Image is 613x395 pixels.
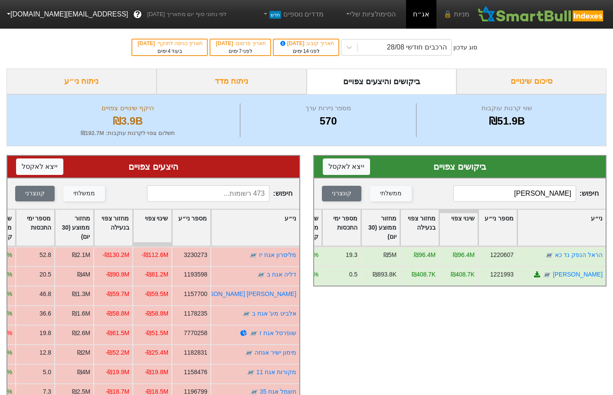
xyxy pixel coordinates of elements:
[39,290,51,299] div: 46.8
[439,210,478,246] div: Toggle SortBy
[77,348,90,357] div: ₪2M
[453,185,599,202] span: חיפוש :
[243,103,414,113] div: מספר ניירות ערך
[73,189,95,198] div: ממשלתי
[72,290,90,299] div: ₪1.3M
[332,189,351,198] div: קונצרני
[259,388,296,395] a: חשמל אגח 35
[72,329,90,338] div: ₪2.6M
[259,329,296,336] a: שופרסל אגח ז
[105,348,129,357] div: -₪52.2M
[453,185,576,202] input: 97 רשומות...
[105,368,129,377] div: -₪19.9M
[384,250,397,260] div: ₪5M
[215,39,266,47] div: תאריך פרסום :
[7,69,157,94] div: ניתוח ני״ע
[303,48,309,54] span: 14
[39,309,51,318] div: 36.6
[157,69,307,94] div: ניתוח מדד
[184,368,207,377] div: 1158476
[39,250,51,260] div: 52.8
[242,309,250,318] img: tase link
[278,39,334,47] div: תאריך קובע :
[105,270,129,279] div: -₪90.9M
[456,69,606,94] div: סיכום שינויים
[346,250,357,260] div: 19.3
[138,40,156,46] span: [DATE]
[419,103,595,113] div: שווי קרנות עוקבות
[361,210,400,246] div: Toggle SortBy
[43,368,51,377] div: 5.0
[370,186,412,201] button: ממשלתי
[184,270,207,279] div: 1193598
[239,48,242,54] span: 7
[307,69,457,94] div: ביקושים והיצעים צפויים
[184,329,207,338] div: 7770258
[144,348,168,357] div: -₪25.4M
[258,6,327,23] a: מדדים נוספיםחדש
[72,309,90,318] div: ₪1.6M
[419,113,595,129] div: ₪51.9B
[77,368,90,377] div: ₪4M
[215,47,266,55] div: לפני ימים
[476,6,606,23] img: SmartBull
[257,270,266,279] img: tase link
[144,309,168,318] div: -₪58.8M
[16,160,291,173] div: היצעים צפויים
[135,9,140,20] span: ?
[252,310,296,317] a: אלביט מע' אגח ב
[184,348,207,357] div: 1182831
[216,40,234,46] span: [DATE]
[105,329,129,338] div: -₪61.5M
[545,251,554,260] img: tase link
[102,250,129,260] div: -₪130.2M
[323,160,597,173] div: ביקושים צפויים
[39,348,51,357] div: 12.8
[278,47,334,55] div: לפני ימים
[191,290,296,297] a: [PERSON_NAME] [PERSON_NAME] ז
[451,270,475,279] div: ₪408.7K
[490,270,514,279] div: 1221993
[245,349,253,357] img: tase link
[172,210,210,246] div: Toggle SortBy
[211,210,299,246] div: Toggle SortBy
[518,210,606,246] div: Toggle SortBy
[269,11,281,19] span: חדש
[105,290,129,299] div: -₪59.7M
[543,270,551,279] img: tase link
[249,329,258,338] img: tase link
[249,251,258,260] img: tase link
[400,210,439,246] div: Toggle SortBy
[323,158,370,175] button: ייצא לאקסל
[55,210,93,246] div: Toggle SortBy
[144,290,168,299] div: -₪59.5M
[147,185,292,202] span: חיפוש :
[16,158,63,175] button: ייצא לאקסל
[144,270,168,279] div: -₪81.2M
[255,349,296,356] a: מימון ישיר אגחה
[453,250,475,260] div: ₪96.4M
[490,250,514,260] div: 1220607
[63,186,105,201] button: ממשלתי
[555,251,603,258] a: הראל הנפק נד כא
[39,270,51,279] div: 20.5
[137,39,203,47] div: תאריך כניסה לתוקף :
[77,270,90,279] div: ₪4M
[137,47,203,55] div: בעוד ימים
[184,290,207,299] div: 1157700
[72,250,90,260] div: ₪2.1M
[168,48,171,54] span: 4
[18,113,238,129] div: ₪3.9B
[94,210,132,246] div: Toggle SortBy
[147,185,270,202] input: 473 רשומות...
[246,368,255,377] img: tase link
[412,270,436,279] div: ₪408.7K
[279,40,306,46] span: [DATE]
[243,113,414,129] div: 570
[553,271,603,278] a: [PERSON_NAME]
[322,186,361,201] button: קונצרני
[256,369,296,375] a: מקורות אגח 11
[16,210,54,246] div: Toggle SortBy
[184,309,207,318] div: 1178235
[341,6,399,23] a: הסימולציות שלי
